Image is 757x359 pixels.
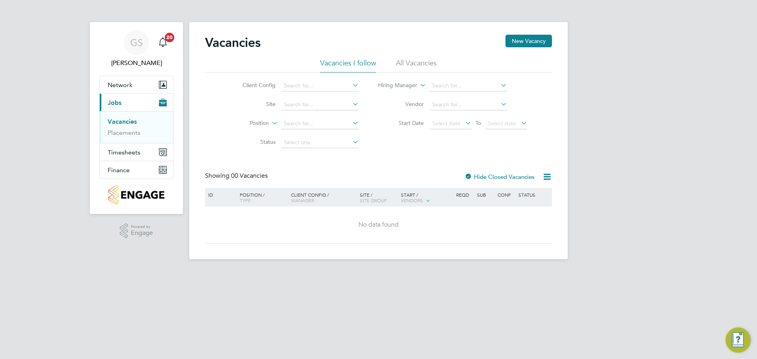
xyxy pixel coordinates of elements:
label: Hiring Manager [372,82,417,89]
h2: Vacancies [205,35,261,50]
a: Go to home page [99,185,173,205]
label: Status [230,138,276,145]
span: Manager [291,197,314,203]
div: Conf [496,188,516,201]
div: ID [206,188,234,201]
input: Search for... [281,80,359,91]
nav: Main navigation [90,22,183,214]
input: Search for... [281,99,359,110]
img: countryside-properties-logo-retina.png [108,185,164,205]
a: GS[PERSON_NAME] [99,30,173,68]
span: Timesheets [108,149,140,156]
div: Client Config / [289,188,358,207]
div: No data found [206,221,551,229]
button: Engage Resource Center [725,327,751,353]
button: Finance [100,161,173,179]
span: 20 [165,33,174,42]
input: Search for... [429,99,507,110]
button: Jobs [100,94,173,111]
span: Type [240,197,251,203]
span: Site Group [360,197,387,203]
label: Client Config [230,82,276,89]
a: Powered byEngage [120,223,153,238]
span: GS [130,37,143,48]
div: Sub [475,188,496,201]
label: Site [230,100,276,108]
li: All Vacancies [396,58,437,73]
div: Start / [399,188,454,208]
span: Engage [131,230,153,236]
div: Jobs [100,111,173,143]
label: Position [224,119,269,127]
input: Search for... [281,118,359,129]
a: Vacancies [108,118,137,125]
span: 00 Vacancies [231,172,268,180]
span: Powered by [131,223,153,230]
span: Jobs [108,99,121,106]
label: Start Date [378,119,424,126]
span: Vendors [401,197,423,203]
div: Reqd [454,188,475,201]
span: To [473,118,483,128]
li: Vacancies I follow [320,58,376,73]
div: Status [516,188,551,201]
span: Network [108,81,132,89]
div: Position / [234,188,289,207]
label: Hide Closed Vacancies [464,173,535,180]
label: Vendor [378,100,424,108]
button: New Vacancy [505,35,552,47]
input: Search for... [429,80,507,91]
button: Network [100,76,173,93]
span: Select date [488,120,516,127]
span: Finance [108,166,130,174]
div: Showing [205,172,269,180]
a: 20 [155,30,171,55]
input: Select one [281,137,359,148]
span: Select date [432,120,461,127]
button: Timesheets [100,143,173,161]
div: Site / [358,188,399,207]
a: Placements [108,129,140,136]
span: Gurraj Singh [99,58,173,68]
